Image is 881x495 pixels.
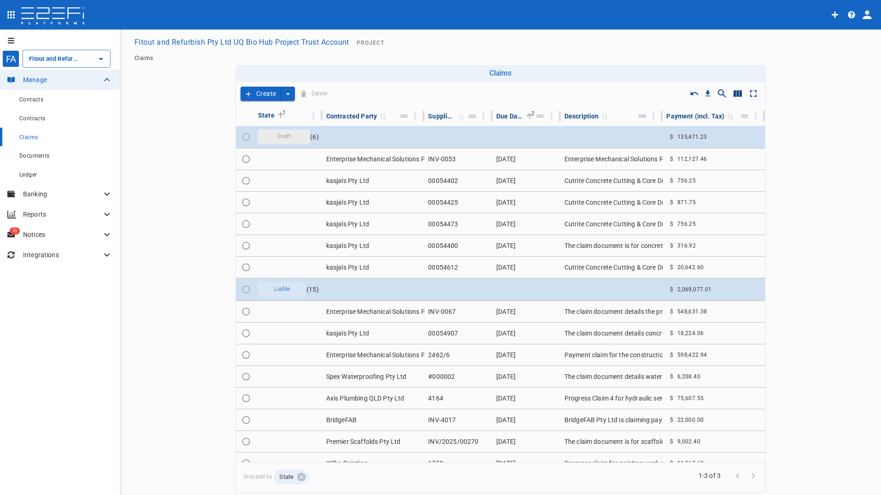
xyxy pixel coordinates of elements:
span: 756.25 [677,177,696,184]
span: Claims [135,55,153,61]
button: Reset Sorting [687,87,701,100]
td: BridgeFAB Pty Ltd is claiming payment for the fabrication, supply, and installation of a structur... [561,409,663,430]
div: State [274,470,309,484]
td: The claim document details concrete cutting and core drilling services provided by Cutrite Concre... [561,323,663,344]
p: Banking [23,189,101,199]
td: Progress claim for painting work at UQ Biosustainability Hub by Bpaint Pty Ltd T/AS Wilko Paintin... [561,453,663,474]
span: Ledger [19,171,37,178]
span: Sort by Description ascending [599,112,610,120]
span: Toggle select row [240,174,253,187]
span: Toggle select row [240,392,253,405]
button: Column Actions [748,109,763,124]
button: Column Actions [544,109,559,124]
span: Toggle select row [240,457,253,470]
span: $ [670,438,673,445]
td: [DATE] [493,257,561,278]
span: Sort by Supplier Inv. No. ascending [455,112,466,120]
td: [DATE] [493,301,561,322]
span: 135,471.23 [677,134,707,140]
span: $ [670,460,673,466]
p: Notices [23,230,101,239]
span: $ [670,308,673,315]
span: $ [670,199,673,206]
td: INV-4017 [424,409,493,430]
p: Reports [23,210,101,219]
span: $ [670,156,673,162]
span: Sort by Payment (incl. Tax) descending [724,112,735,120]
span: $ [670,134,673,140]
td: Cutrite Concrete Cutting & Core Drilling provided concrete scanning services for a job at the [GE... [561,192,663,213]
span: Project [357,40,384,46]
span: 11,567.60 [677,460,704,466]
td: #000002 [424,366,493,387]
div: Description [564,111,599,122]
p: Integrations [23,250,101,259]
span: 1-3 of 3 [695,471,724,480]
td: INV/2025/00270 [424,431,493,452]
span: 22,000.00 [677,417,704,423]
span: Delete [298,87,330,101]
span: $ [670,264,673,271]
span: $ [670,373,673,380]
span: 756.25 [677,221,696,227]
td: [DATE] [493,453,561,474]
span: 871.75 [677,199,696,206]
td: 00054402 [424,170,493,191]
span: Go to next page [746,471,761,479]
div: Contracted Party [326,111,377,122]
td: 00054612 [424,257,493,278]
button: Open [94,53,107,65]
td: [DATE] [493,431,561,452]
td: [DATE] [493,388,561,409]
td: 4164 [424,388,493,409]
td: Cutrite Concrete Cutting & Core Drilling provided concrete sawing and drilling services for a job... [561,213,663,235]
span: Toggle select row [240,196,253,209]
span: Sorted by State ascending [275,111,286,119]
td: Enterprise Mechanical Solutions Pty Ltd [323,148,425,170]
td: kasjals Pty Ltd [323,170,425,191]
div: Payment (incl. Tax) [666,111,724,122]
span: Sort by Contracted Party ascending [377,112,388,120]
span: $ [670,417,673,423]
nav: breadcrumb [135,55,866,61]
span: 35 [10,228,20,235]
td: ( 6 ) [254,126,323,148]
td: 00054907 [424,323,493,344]
span: 598,422.94 [677,352,707,358]
span: Draft [272,132,297,141]
span: 548,631.38 [677,308,707,315]
span: Grouped by [243,470,750,484]
td: INV-0053 [424,148,493,170]
span: Toggle select row [240,370,253,383]
td: The claim document is for scaffolding services provided by Premier Scaffolds Brisbane Pty Ltd to ... [561,431,663,452]
button: Show/Hide columns [730,86,746,101]
span: Toggle select row [240,153,253,165]
p: Manage [23,75,101,84]
td: Spex Waterproofing Pty Ltd [323,366,425,387]
span: State [274,473,299,482]
span: 9,002.40 [677,438,700,445]
td: 1758 [424,453,493,474]
td: [DATE] [493,323,561,344]
button: Download CSV [701,87,714,100]
span: $ [670,242,673,249]
td: The claim document is for concrete cutting and core drilling services provided by Cutrite Concret... [561,235,663,256]
span: Contracts [19,115,46,122]
span: 20,642.60 [677,264,704,271]
span: Go to previous page [730,471,746,479]
td: [DATE] [493,235,561,256]
span: 18,224.06 [677,330,704,336]
td: INV-0067 [424,301,493,322]
span: Toggle select row [240,435,253,448]
span: Sorted by Due Date ascending [523,112,534,120]
span: Toggle select row [240,261,253,274]
td: Enterprise Mechanical Solutions Pty Ltd [323,301,425,322]
span: $ [670,352,673,358]
button: Create [241,87,281,101]
h6: Claims [239,69,762,77]
td: [DATE] [493,344,561,365]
